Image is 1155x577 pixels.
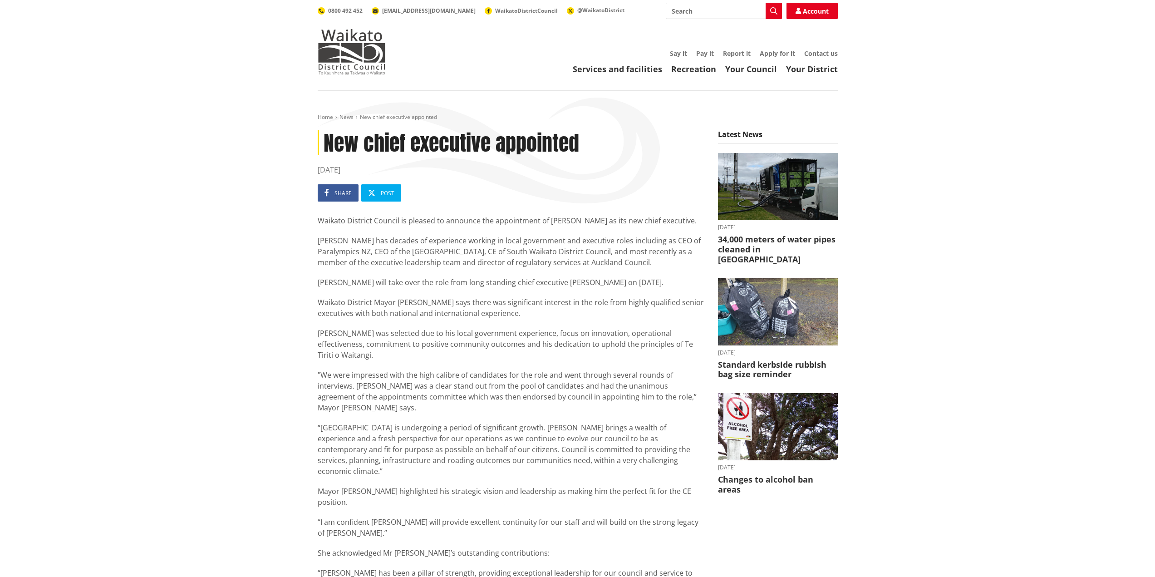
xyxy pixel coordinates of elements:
[318,29,386,74] img: Waikato District Council - Te Kaunihera aa Takiwaa o Waikato
[786,64,838,74] a: Your District
[318,130,704,155] h1: New chief executive appointed
[718,350,838,355] time: [DATE]
[318,486,704,508] p: Mayor [PERSON_NAME] highlighted his strategic vision and leadership as making him the perfect fit...
[760,49,795,58] a: Apply for it
[318,297,704,319] p: Waikato District Mayor [PERSON_NAME] says there was significant interest in the role from highly ...
[318,370,704,413] p: "We were impressed with the high calibre of candidates for the role and went through several roun...
[381,189,394,197] span: Post
[718,360,838,380] h3: Standard kerbside rubbish bag size reminder
[318,184,359,202] a: Share
[334,189,352,197] span: Share
[666,3,782,19] input: Search input
[318,7,363,15] a: 0800 492 452
[718,278,838,380] a: [DATE] Standard kerbside rubbish bag size reminder
[718,278,838,345] img: 20250825_074435
[573,64,662,74] a: Services and facilities
[670,49,687,58] a: Say it
[718,465,838,470] time: [DATE]
[725,64,777,74] a: Your Council
[328,7,363,15] span: 0800 492 452
[804,49,838,58] a: Contact us
[485,7,558,15] a: WaikatoDistrictCouncil
[718,225,838,230] time: [DATE]
[786,3,838,19] a: Account
[495,7,558,15] span: WaikatoDistrictCouncil
[318,277,704,288] p: [PERSON_NAME] will take over the role from long standing chief executive [PERSON_NAME] on [DATE].
[718,393,838,461] img: Alcohol Control Bylaw adopted - August 2025 (2)
[318,235,704,268] p: [PERSON_NAME] has decades of experience working in local government and executive roles including...
[577,6,624,14] span: @WaikatoDistrict
[718,153,838,221] img: NO-DES unit flushing water pipes in Huntly
[318,164,704,175] time: [DATE]
[318,547,704,558] p: She acknowledged Mr [PERSON_NAME]’s outstanding contributions:
[318,215,704,226] p: Waikato District Council is pleased to announce the appointment of [PERSON_NAME] as its new chief...
[723,49,751,58] a: Report it
[718,153,838,264] a: [DATE] 34,000 meters of water pipes cleaned in [GEOGRAPHIC_DATA]
[339,113,354,121] a: News
[360,113,437,121] span: New chief executive appointed
[318,422,704,477] p: “[GEOGRAPHIC_DATA] is undergoing a period of significant growth. [PERSON_NAME] brings a wealth of...
[718,235,838,264] h3: 34,000 meters of water pipes cleaned in [GEOGRAPHIC_DATA]
[372,7,476,15] a: [EMAIL_ADDRESS][DOMAIN_NAME]
[567,6,624,14] a: @WaikatoDistrict
[318,517,704,538] p: “I am confident [PERSON_NAME] will provide excellent continuity for our staff and will build on t...
[718,393,838,495] a: [DATE] Changes to alcohol ban areas
[318,328,704,360] p: [PERSON_NAME] was selected due to his local government experience, focus on innovation, operation...
[696,49,714,58] a: Pay it
[671,64,716,74] a: Recreation
[718,475,838,494] h3: Changes to alcohol ban areas
[361,184,401,202] a: Post
[382,7,476,15] span: [EMAIL_ADDRESS][DOMAIN_NAME]
[318,113,333,121] a: Home
[318,113,838,121] nav: breadcrumb
[718,130,838,144] h5: Latest News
